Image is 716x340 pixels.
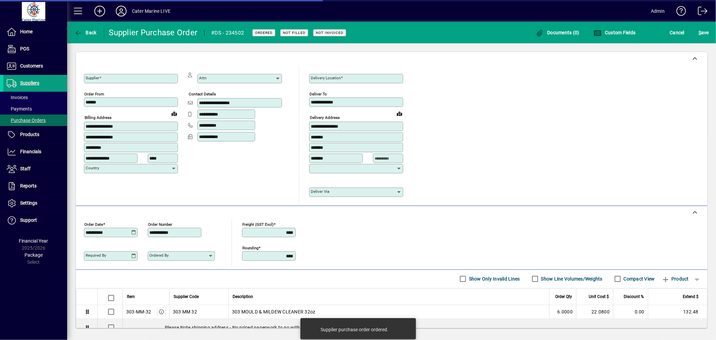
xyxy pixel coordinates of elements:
div: Supplier purchase order ordered. [321,326,389,333]
span: Financials [20,149,41,154]
div: Admin [651,6,665,16]
span: Back [74,30,97,35]
label: Compact View [622,275,655,282]
button: Product [658,273,692,285]
span: Home [20,29,33,34]
td: 303 MM 32 [169,305,228,319]
a: Settings [3,195,67,212]
mat-label: Deliver via [311,189,329,194]
span: Cancel [670,27,685,38]
button: Save [697,27,711,39]
td: 6.0000 [549,305,576,319]
span: POS [20,46,29,51]
mat-label: Order date [84,222,103,226]
span: Supplier Code [174,293,199,300]
div: Please Note shipping address - No priced paperwork to go with package. Thanks [123,319,707,336]
span: 303 MOULD & MILDEW CLEANER 32oz [232,308,316,315]
td: 0.00 [613,305,648,319]
div: Cater Marine LIVE [132,6,171,16]
span: ave [699,27,709,38]
span: Package [25,252,43,258]
span: Financial Year [19,238,48,244]
span: S [699,30,701,35]
button: Add [89,5,110,17]
mat-label: Required by [86,253,106,258]
span: Staff [20,166,31,171]
mat-label: Rounding [242,245,258,250]
button: Custom Fields [592,27,637,39]
a: Purchase Orders [3,115,67,126]
span: Custom Fields [593,30,636,35]
span: Order Qty [555,293,572,300]
mat-label: Supplier [86,76,99,80]
span: Support [20,217,37,223]
mat-label: Deliver To [309,92,327,96]
button: Profile [110,5,132,17]
span: Unit Cost $ [589,293,609,300]
mat-label: Order number [148,222,172,226]
span: Products [20,132,39,137]
a: Home [3,24,67,40]
a: Knowledge Base [671,1,686,23]
span: Suppliers [20,80,39,86]
td: 132.48 [648,305,707,319]
a: Reports [3,178,67,195]
span: Purchase Orders [7,118,46,123]
a: Logout [693,1,708,23]
mat-label: Freight (GST excl) [242,222,274,226]
span: Not Invoiced [316,31,343,35]
label: Show Line Volumes/Weights [540,275,603,282]
button: Cancel [668,27,686,39]
mat-label: Ordered by [149,253,169,258]
div: #DS - 234502 [211,28,244,38]
span: Discount % [624,293,644,300]
button: Back [73,27,98,39]
a: View on map [394,108,405,119]
span: Not Filled [283,31,305,35]
span: Ordered [255,31,273,35]
button: Documents (0) [534,27,581,39]
a: Support [3,212,67,229]
a: Products [3,126,67,143]
a: Invoices [3,92,67,103]
mat-label: Delivery Location [311,76,341,80]
span: Settings [20,200,37,206]
span: Item [127,293,135,300]
span: Customers [20,63,43,69]
a: View on map [169,108,180,119]
span: Reports [20,183,37,188]
mat-label: Attn [199,76,206,80]
span: Extend $ [683,293,699,300]
span: Documents (0) [536,30,579,35]
a: Customers [3,58,67,75]
label: Show Only Invalid Lines [468,275,520,282]
a: Staff [3,161,67,177]
a: Financials [3,143,67,160]
mat-label: Country [86,166,99,170]
a: POS [3,41,67,57]
div: Supplier Purchase Order [109,27,198,38]
app-page-header-button: Back [67,27,104,39]
td: 22.0800 [576,305,613,319]
span: Product [662,273,689,284]
span: Payments [7,106,32,112]
span: Invoices [7,95,28,100]
div: 303-MM-32 [126,308,151,315]
a: Payments [3,103,67,115]
span: Description [233,293,253,300]
mat-label: Order from [84,92,104,96]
